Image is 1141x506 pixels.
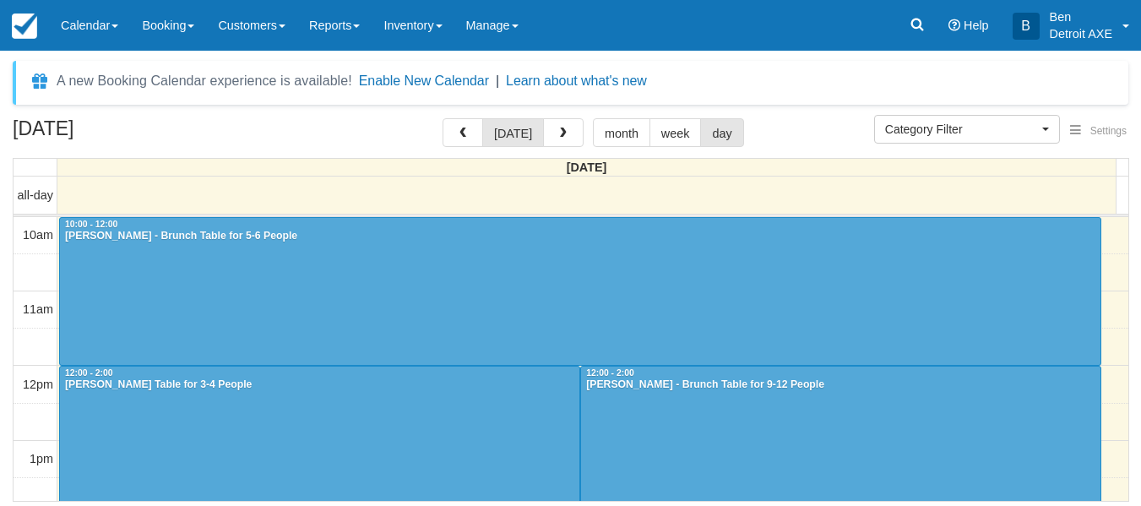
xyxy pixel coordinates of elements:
[593,118,650,147] button: month
[1013,13,1040,40] div: B
[23,302,53,316] span: 11am
[13,118,226,150] h2: [DATE]
[586,368,634,378] span: 12:00 - 2:00
[64,230,1096,243] div: [PERSON_NAME] - Brunch Table for 5-6 People
[567,161,607,174] span: [DATE]
[874,115,1060,144] button: Category Filter
[496,73,499,88] span: |
[18,188,53,202] span: all-day
[1050,25,1112,42] p: Detroit AXE
[57,71,352,91] div: A new Booking Calendar experience is available!
[482,118,544,147] button: [DATE]
[964,19,989,32] span: Help
[506,73,647,88] a: Learn about what's new
[1060,119,1137,144] button: Settings
[12,14,37,39] img: checkfront-main-nav-mini-logo.png
[948,19,960,31] i: Help
[700,118,743,147] button: day
[64,378,575,392] div: [PERSON_NAME] Table for 3-4 People
[1090,125,1127,137] span: Settings
[885,121,1038,138] span: Category Filter
[359,73,489,90] button: Enable New Calendar
[585,378,1096,392] div: [PERSON_NAME] - Brunch Table for 9-12 People
[65,368,113,378] span: 12:00 - 2:00
[30,452,53,465] span: 1pm
[23,378,53,391] span: 12pm
[1050,8,1112,25] p: Ben
[59,217,1101,366] a: 10:00 - 12:00[PERSON_NAME] - Brunch Table for 5-6 People
[23,228,53,242] span: 10am
[649,118,702,147] button: week
[65,220,117,229] span: 10:00 - 12:00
